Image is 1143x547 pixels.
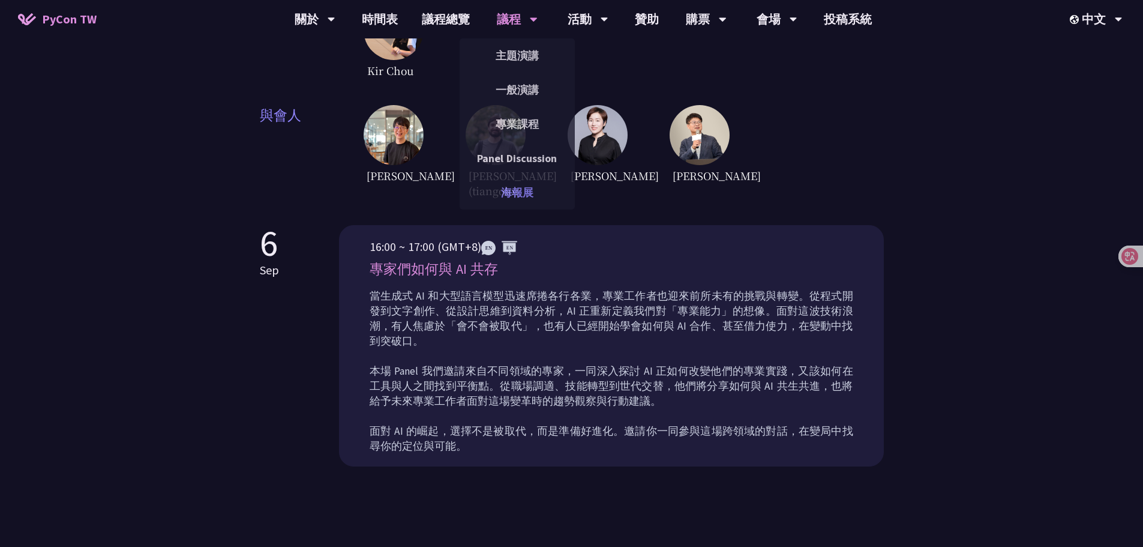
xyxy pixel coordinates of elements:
img: Locale Icon [1070,15,1082,24]
span: [PERSON_NAME] [670,165,724,186]
p: 當生成式 AI 和大型語言模型迅速席捲各行各業，專業工作者也迎來前所未有的挑戰與轉變。從程式開發到文字創作、從設計思維到資料分析，AI 正重新定義我們對「專業能力」的想像。面對這波技術浪潮，有人... [370,289,853,454]
a: PyCon TW [6,4,109,34]
p: 16:00 ~ 17:00 (GMT+8) [370,238,853,256]
span: PyCon TW [42,10,97,28]
img: YCChen.e5e7a43.jpg [670,105,730,165]
span: 與會人 [260,105,364,201]
img: Home icon of PyCon TW 2025 [18,13,36,25]
a: 專業課程 [460,110,575,138]
a: 主題演講 [460,41,575,70]
img: DongheeNa.093fe47.jpeg [364,105,424,165]
a: Panel Discussion [460,144,575,172]
p: 專家們如何與 AI 共存 [370,259,853,280]
a: 海報展 [460,178,575,207]
span: [PERSON_NAME] [568,165,622,186]
p: 6 [260,225,279,261]
img: ENEN.5a408d1.svg [481,241,517,255]
span: Kir Chou [364,60,418,81]
a: 一般演講 [460,76,575,104]
img: TicaLin.61491bf.png [568,105,628,165]
span: [PERSON_NAME] [364,165,418,186]
p: Sep [260,261,279,279]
